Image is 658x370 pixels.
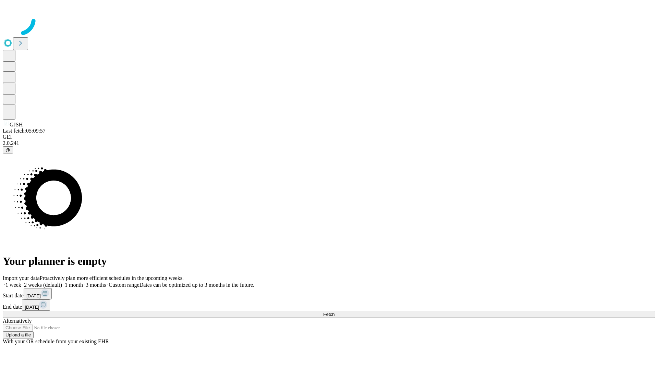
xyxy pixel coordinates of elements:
[3,338,109,344] span: With your OR schedule from your existing EHR
[109,282,139,288] span: Custom range
[3,134,655,140] div: GEI
[139,282,254,288] span: Dates can be optimized up to 3 months in the future.
[65,282,83,288] span: 1 month
[5,282,21,288] span: 1 week
[3,255,655,268] h1: Your planner is empty
[24,282,62,288] span: 2 weeks (default)
[10,122,23,127] span: GJSH
[3,146,13,153] button: @
[3,331,34,338] button: Upload a file
[3,128,46,134] span: Last fetch: 05:09:57
[323,312,334,317] span: Fetch
[3,318,32,324] span: Alternatively
[3,288,655,299] div: Start date
[25,305,39,310] span: [DATE]
[3,140,655,146] div: 2.0.241
[86,282,106,288] span: 3 months
[22,299,50,311] button: [DATE]
[3,275,40,281] span: Import your data
[5,147,10,152] span: @
[24,288,52,299] button: [DATE]
[26,293,41,298] span: [DATE]
[3,311,655,318] button: Fetch
[40,275,184,281] span: Proactively plan more efficient schedules in the upcoming weeks.
[3,299,655,311] div: End date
